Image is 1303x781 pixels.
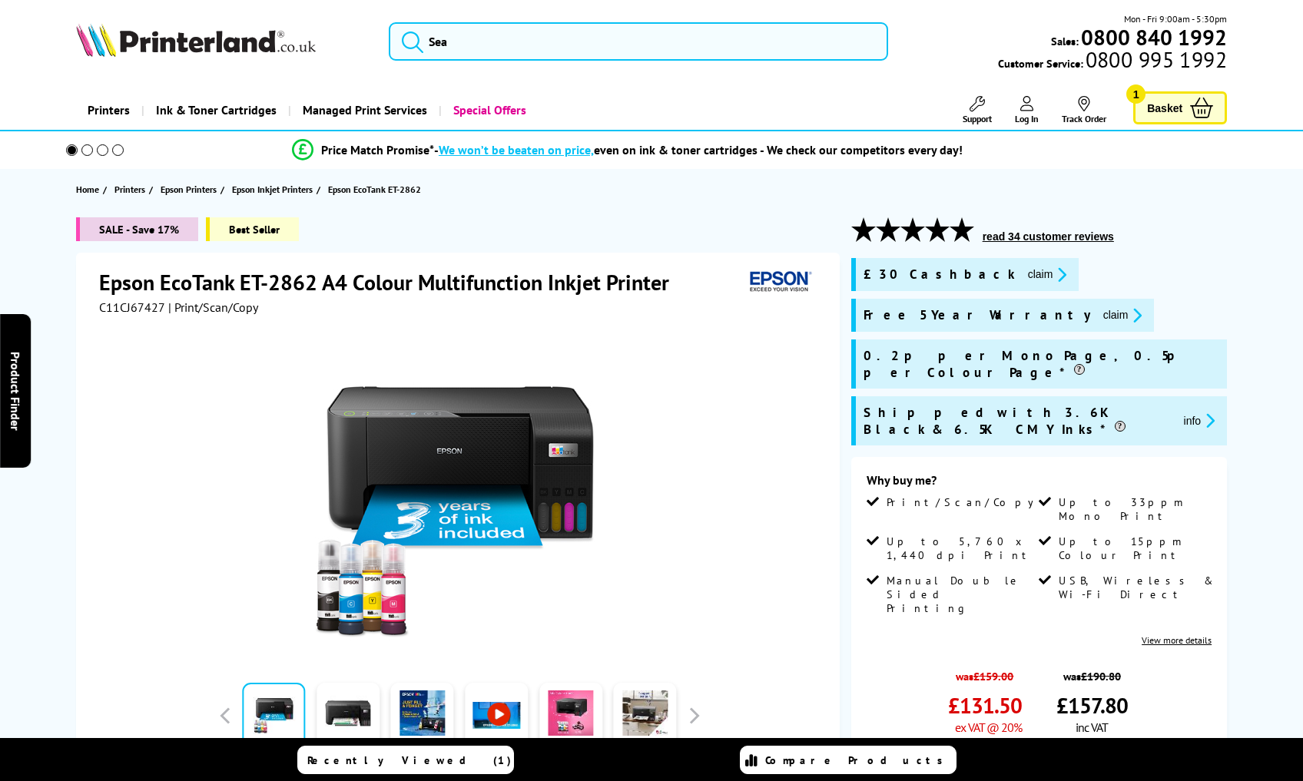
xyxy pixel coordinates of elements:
img: Epson [744,268,814,296]
img: Epson EcoTank ET-2862 [309,346,610,647]
a: Track Order [1062,96,1106,124]
span: Up to 33ppm Mono Print [1059,495,1208,523]
a: Managed Print Services [288,91,439,130]
span: Sales: [1051,34,1079,48]
span: Basket [1147,98,1182,118]
span: Epson EcoTank ET-2862 [328,181,421,197]
span: was [948,661,1022,683]
input: Sea [389,22,889,61]
strike: £159.00 [973,669,1013,683]
a: Epson Inkjet Printers [232,181,317,197]
span: Up to 15ppm Colour Print [1059,534,1208,562]
a: Log In [1015,96,1039,124]
a: Epson Printers [161,181,220,197]
button: promo-description [1099,306,1147,324]
li: modal_Promise [45,137,1210,164]
span: £131.50 [948,691,1022,720]
span: 1 [1126,84,1146,104]
span: USB, Wireless & Wi-Fi Direct [1059,574,1208,601]
img: Printerland Logo [76,23,316,57]
button: read 34 customer reviews [978,230,1119,243]
span: Ink & Toner Cartridges [156,91,277,130]
span: Compare Products [765,753,951,767]
span: 0800 995 1992 [1083,52,1227,67]
div: - even on ink & toner cartridges - We check our competitors every day! [434,142,963,157]
span: inc VAT [1076,720,1108,735]
a: Printers [114,181,149,197]
a: Printers [76,91,141,130]
span: | Print/Scan/Copy [168,299,258,315]
a: Support [963,96,992,124]
a: 0800 840 1992 [1079,30,1227,45]
span: Recently Viewed (1) [307,753,512,767]
a: Special Offers [439,91,538,130]
span: Epson Inkjet Printers [232,181,313,197]
span: Mon - Fri 9:00am - 5:30pm [1124,12,1227,26]
span: Free 5 Year Warranty [864,306,1091,324]
span: ex VAT @ 20% [955,720,1022,735]
span: Log In [1015,113,1039,124]
span: C11CJ67427 [99,299,165,315]
a: Ink & Toner Cartridges [141,91,288,130]
span: £157.80 [1056,691,1128,720]
span: 0.2p per Mono Page, 0.5p per Colour Page* [864,347,1219,381]
button: promo-description [1179,412,1220,429]
span: Printers [114,181,145,197]
span: Price Match Promise* [321,142,434,157]
span: Best Seller [206,217,299,241]
a: View more details [1142,634,1212,646]
span: Product Finder [8,351,23,430]
a: Epson EcoTank ET-2862 [328,181,425,197]
span: Home [76,181,99,197]
span: Print/Scan/Copy [887,495,1045,509]
div: Why buy me? [867,472,1212,495]
span: Support [963,113,992,124]
a: Printerland Logo [76,23,370,60]
span: Customer Service: [998,52,1227,71]
button: promo-description [1023,266,1072,283]
a: Basket 1 [1133,91,1227,124]
a: Compare Products [740,746,957,774]
span: SALE - Save 17% [76,217,198,241]
strike: £190.80 [1081,669,1121,683]
span: £30 Cashback [864,266,1016,283]
span: Up to 5,760 x 1,440 dpi Print [887,534,1036,562]
span: Shipped with 3.6K Black & 6.5K CMY Inks* [864,404,1172,438]
span: Manual Double Sided Printing [887,574,1036,615]
span: We won’t be beaten on price, [439,142,594,157]
span: was [1056,661,1128,683]
b: 0800 840 1992 [1081,23,1227,51]
h1: Epson EcoTank ET-2862 A4 Colour Multifunction Inkjet Printer [99,268,685,296]
a: Home [76,181,103,197]
a: Recently Viewed (1) [297,746,514,774]
span: Epson Printers [161,181,217,197]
